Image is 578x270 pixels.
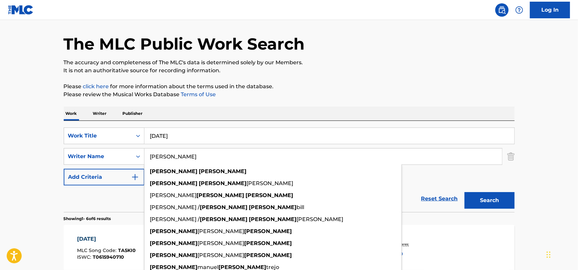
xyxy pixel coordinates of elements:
[150,228,198,234] strong: [PERSON_NAME]
[150,252,198,258] strong: [PERSON_NAME]
[547,245,551,265] div: Drag
[244,228,292,234] strong: [PERSON_NAME]
[513,3,526,17] div: Help
[64,91,515,99] p: Please review the Musical Works Database
[199,168,247,174] strong: [PERSON_NAME]
[249,204,297,210] strong: [PERSON_NAME]
[297,216,344,222] span: [PERSON_NAME]
[64,128,515,212] form: Search Form
[64,169,144,185] button: Add Criteria
[199,180,247,186] strong: [PERSON_NAME]
[64,107,79,121] p: Work
[93,254,124,260] span: T0615940710
[121,107,145,121] p: Publisher
[247,180,294,186] span: [PERSON_NAME]
[198,252,244,258] span: [PERSON_NAME]
[91,107,109,121] p: Writer
[495,3,509,17] a: Public Search
[297,204,305,210] span: bill
[150,204,200,210] span: [PERSON_NAME] /
[77,235,136,243] div: [DATE]
[244,252,292,258] strong: [PERSON_NAME]
[150,240,198,246] strong: [PERSON_NAME]
[418,191,461,206] a: Reset Search
[150,192,197,198] span: [PERSON_NAME]
[77,247,118,253] span: MLC Song Code :
[64,67,515,75] p: It is not an authoritative source for recording information.
[515,6,523,14] img: help
[150,168,198,174] strong: [PERSON_NAME]
[249,216,297,222] strong: [PERSON_NAME]
[507,148,515,165] img: Delete Criterion
[198,240,244,246] span: [PERSON_NAME]
[197,192,244,198] strong: [PERSON_NAME]
[246,192,294,198] strong: [PERSON_NAME]
[530,2,570,18] a: Log In
[77,254,93,260] span: ISWC :
[244,240,292,246] strong: [PERSON_NAME]
[498,6,506,14] img: search
[150,216,200,222] span: [PERSON_NAME] /
[64,83,515,91] p: Please for more information about the terms used in the database.
[68,152,128,160] div: Writer Name
[64,216,111,222] p: Showing 1 - 6 of 6 results
[64,34,305,54] h1: The MLC Public Work Search
[150,180,198,186] strong: [PERSON_NAME]
[83,83,109,90] a: click here
[68,132,128,140] div: Work Title
[198,228,244,234] span: [PERSON_NAME]
[8,5,34,15] img: MLC Logo
[545,238,578,270] iframe: Chat Widget
[465,192,515,209] button: Search
[131,173,139,181] img: 9d2ae6d4665cec9f34b9.svg
[180,91,216,98] a: Terms of Use
[200,204,248,210] strong: [PERSON_NAME]
[200,216,248,222] strong: [PERSON_NAME]
[118,247,136,253] span: TA5KI0
[64,59,515,67] p: The accuracy and completeness of The MLC's data is determined solely by our Members.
